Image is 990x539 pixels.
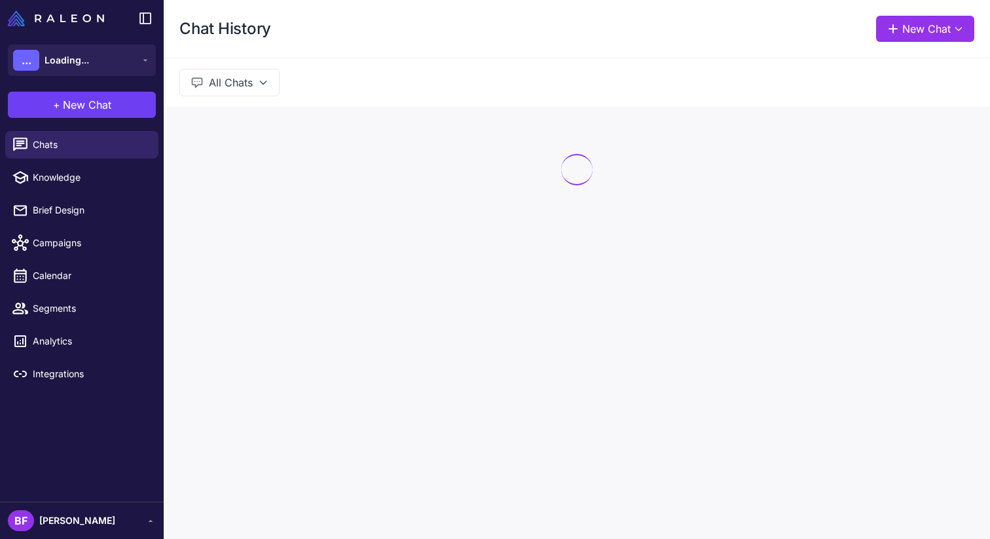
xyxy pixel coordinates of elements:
button: New Chat [876,16,974,42]
a: Knowledge [5,164,158,191]
span: + [53,97,60,113]
span: Loading... [45,53,89,67]
a: Integrations [5,360,158,388]
a: Brief Design [5,196,158,224]
span: Chats [33,138,148,152]
h1: Chat History [179,18,271,39]
span: New Chat [63,97,111,113]
span: Campaigns [33,236,148,250]
button: All Chats [179,69,280,96]
span: Calendar [33,269,148,283]
img: Raleon Logo [8,10,104,26]
div: BF [8,510,34,531]
a: Analytics [5,327,158,355]
div: ... [13,50,39,71]
a: Segments [5,295,158,322]
span: Knowledge [33,170,148,185]
span: Integrations [33,367,148,381]
a: Campaigns [5,229,158,257]
button: +New Chat [8,92,156,118]
span: Brief Design [33,203,148,217]
a: Raleon Logo [8,10,109,26]
span: Segments [33,301,148,316]
button: ...Loading... [8,45,156,76]
a: Calendar [5,262,158,289]
span: Analytics [33,334,148,348]
a: Chats [5,131,158,158]
span: [PERSON_NAME] [39,513,115,528]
